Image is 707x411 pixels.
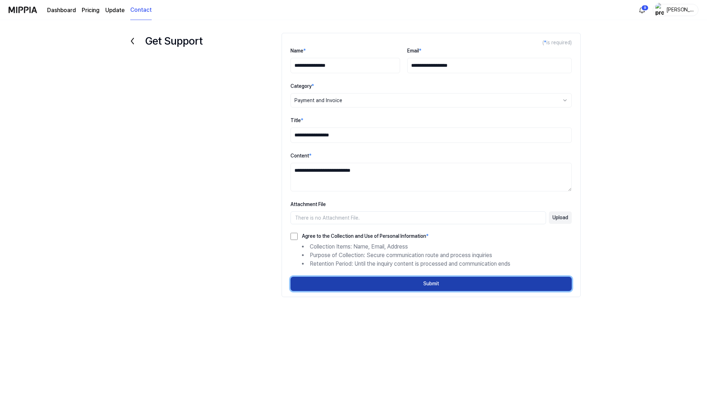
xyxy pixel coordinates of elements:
button: Pricing [82,6,100,15]
li: Retention Period: Until the inquiry content is processed and communication ends [302,260,571,268]
label: Category [291,83,314,89]
div: There is no Attachment File. [291,211,546,224]
div: ( is required) [291,39,571,46]
button: profile[PERSON_NAME] [653,4,698,16]
div: [PERSON_NAME] [666,6,694,14]
a: Contact [130,0,152,20]
img: profile [655,3,664,17]
a: Update [105,6,125,15]
label: Name [291,48,306,54]
li: Purpose of Collection: Secure communication route and process inquiries [302,251,571,260]
button: 알림9 [636,4,648,16]
div: 9 [641,5,648,11]
label: Content [291,153,312,159]
label: Title [291,117,303,123]
label: Agree to the Collection and Use of Personal Information [298,234,429,239]
button: Submit [291,277,571,291]
li: Collection Items: Name, Email, Address [302,242,571,251]
img: 알림 [638,6,646,14]
button: Upload [549,211,572,224]
h1: Get Support [145,33,203,49]
label: Attachment File [291,201,326,207]
label: Email [407,48,421,54]
a: Dashboard [47,6,76,15]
